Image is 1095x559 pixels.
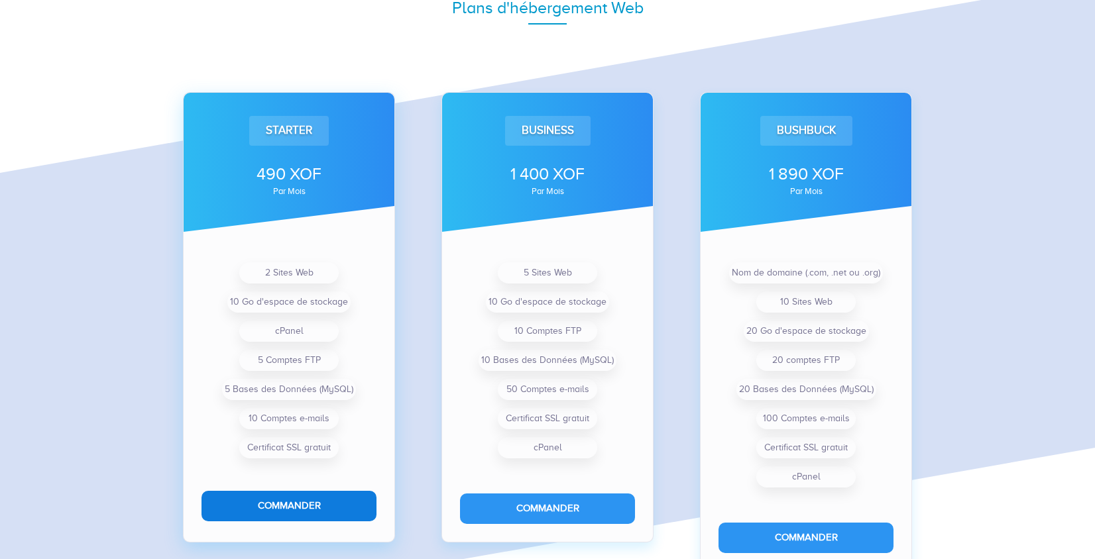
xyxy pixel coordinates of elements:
div: Starter [249,116,329,145]
li: 10 Go d'espace de stockage [486,291,609,313]
li: 20 Go d'espace de stockage [744,321,869,342]
li: 10 Sites Web [756,291,856,313]
div: Bushbuck [760,116,852,145]
div: Business [505,116,591,145]
li: 10 Comptes FTP [498,321,597,342]
button: Commander [460,493,635,523]
li: Nom de domaine (.com, .net ou .org) [729,262,883,283]
li: 10 Go d'espace de stockage [227,291,351,313]
li: cPanel [756,466,856,487]
iframe: Drift Widget Chat Window [822,355,1087,501]
button: Commander [202,491,376,521]
iframe: Drift Widget Chat Controller [1029,493,1079,543]
div: par mois [719,187,893,195]
li: Certificat SSL gratuit [498,408,597,429]
div: par mois [460,187,635,195]
li: 5 Bases des Données (MySQL) [222,379,356,400]
li: cPanel [498,437,597,458]
li: 10 Bases des Données (MySQL) [479,350,616,371]
li: 2 Sites Web [239,262,339,283]
li: cPanel [239,321,339,342]
div: 490 XOF [202,162,376,186]
div: par mois [202,187,376,195]
li: 20 comptes FTP [756,350,856,371]
li: 50 Comptes e-mails [498,379,597,400]
div: 1 890 XOF [719,162,893,186]
li: 5 Sites Web [498,262,597,283]
li: Certificat SSL gratuit [756,437,856,458]
button: Commander [719,523,893,552]
li: 20 Bases des Données (MySQL) [736,379,876,400]
li: Certificat SSL gratuit [239,437,339,458]
div: 1 400 XOF [460,162,635,186]
li: 5 Comptes FTP [239,350,339,371]
li: 100 Comptes e-mails [756,408,856,429]
li: 10 Comptes e-mails [239,408,339,429]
